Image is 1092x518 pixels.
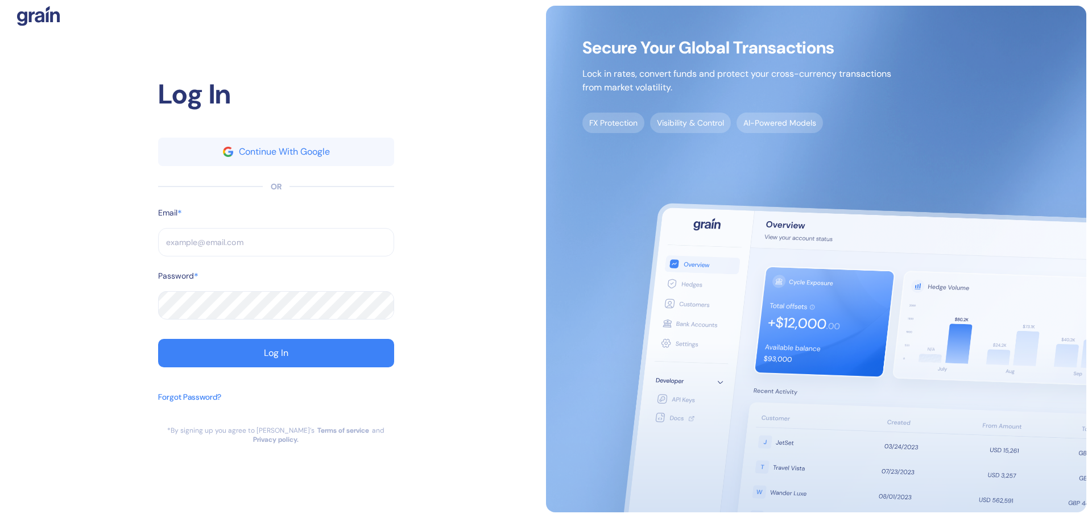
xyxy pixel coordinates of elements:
img: signup-main-image [546,6,1086,512]
div: Log In [264,349,288,358]
img: logo [17,6,60,26]
button: googleContinue With Google [158,138,394,166]
button: Forgot Password? [158,386,221,426]
div: OR [271,181,282,193]
span: AI-Powered Models [737,113,823,133]
span: Visibility & Control [650,113,731,133]
a: Privacy policy. [253,435,299,444]
span: Secure Your Global Transactions [582,42,891,53]
input: example@email.com [158,228,394,256]
div: *By signing up you agree to [PERSON_NAME]’s [167,426,315,435]
label: Password [158,270,194,282]
div: Continue With Google [239,147,330,156]
button: Log In [158,339,394,367]
a: Terms of service [317,426,369,435]
label: Email [158,207,177,219]
img: google [223,147,233,157]
div: Forgot Password? [158,391,221,403]
div: Log In [158,74,394,115]
div: and [372,426,384,435]
p: Lock in rates, convert funds and protect your cross-currency transactions from market volatility. [582,67,891,94]
span: FX Protection [582,113,644,133]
